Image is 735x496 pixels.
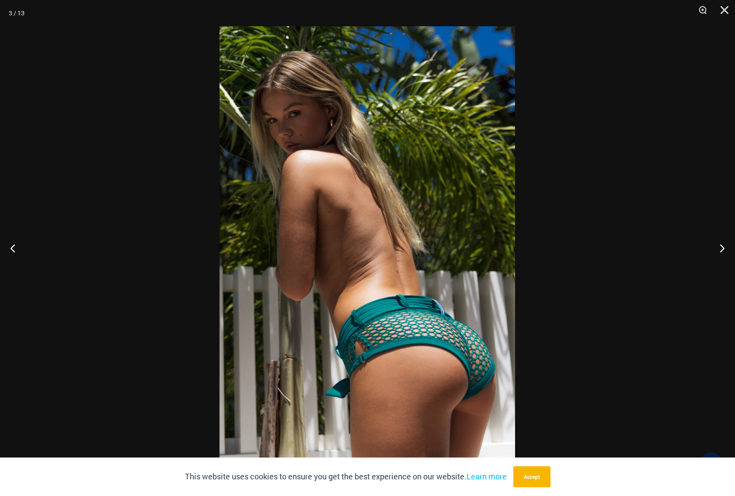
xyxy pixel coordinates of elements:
p: This website uses cookies to ensure you get the best experience on our website. [185,470,507,483]
a: Learn more [467,471,507,482]
img: Lighthouse Jade 516 Shorts 08 [219,26,515,470]
button: Accept [513,466,550,487]
div: 3 / 13 [9,7,24,20]
button: Next [702,226,735,270]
